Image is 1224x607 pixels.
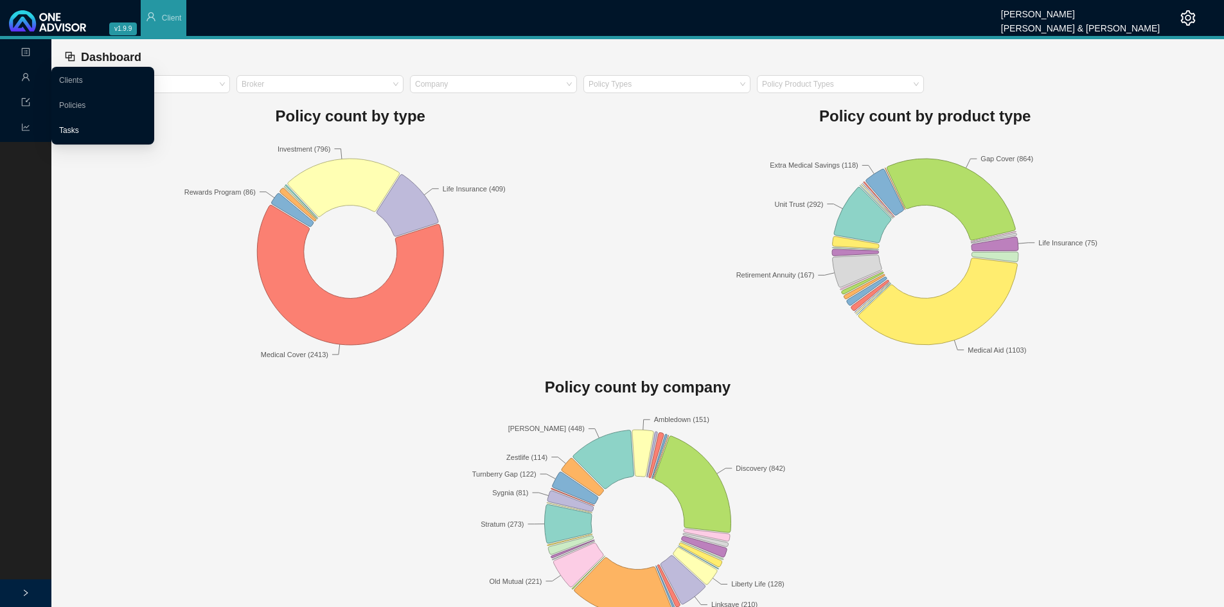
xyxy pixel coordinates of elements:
[443,185,506,193] text: Life Insurance (409)
[59,76,83,85] a: Clients
[492,489,528,497] text: Sygnia (81)
[22,589,30,597] span: right
[21,67,30,90] span: user
[1038,239,1097,247] text: Life Insurance (75)
[968,346,1026,354] text: Medical Aid (1103)
[63,103,638,129] h1: Policy count by type
[63,374,1212,400] h1: Policy count by company
[508,425,585,433] text: [PERSON_NAME] (448)
[731,581,785,588] text: Liberty Life (128)
[774,200,823,208] text: Unit Trust (292)
[162,13,182,22] span: Client
[146,12,156,22] span: user
[638,103,1213,129] h1: Policy count by product type
[770,162,858,170] text: Extra Medical Savings (118)
[278,145,331,153] text: Investment (796)
[64,51,76,62] span: block
[1001,3,1160,17] div: [PERSON_NAME]
[184,188,256,196] text: Rewards Program (86)
[736,464,785,472] text: Discovery (842)
[472,470,537,478] text: Turnberry Gap (122)
[506,453,547,461] text: Zestlife (114)
[980,155,1033,163] text: Gap Cover (864)
[261,351,328,358] text: Medical Cover (2413)
[1180,10,1196,26] span: setting
[9,10,86,31] img: 2df55531c6924b55f21c4cf5d4484680-logo-light.svg
[21,118,30,140] span: line-chart
[490,577,542,585] text: Old Mutual (221)
[736,272,814,279] text: Retirement Annuity (167)
[59,101,85,110] a: Policies
[109,22,137,35] span: v1.9.9
[21,92,30,115] span: import
[21,42,30,65] span: profile
[81,51,141,64] span: Dashboard
[481,520,524,528] text: Stratum (273)
[1001,17,1160,31] div: [PERSON_NAME] & [PERSON_NAME]
[59,126,79,135] a: Tasks
[654,416,709,424] text: Ambledown (151)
